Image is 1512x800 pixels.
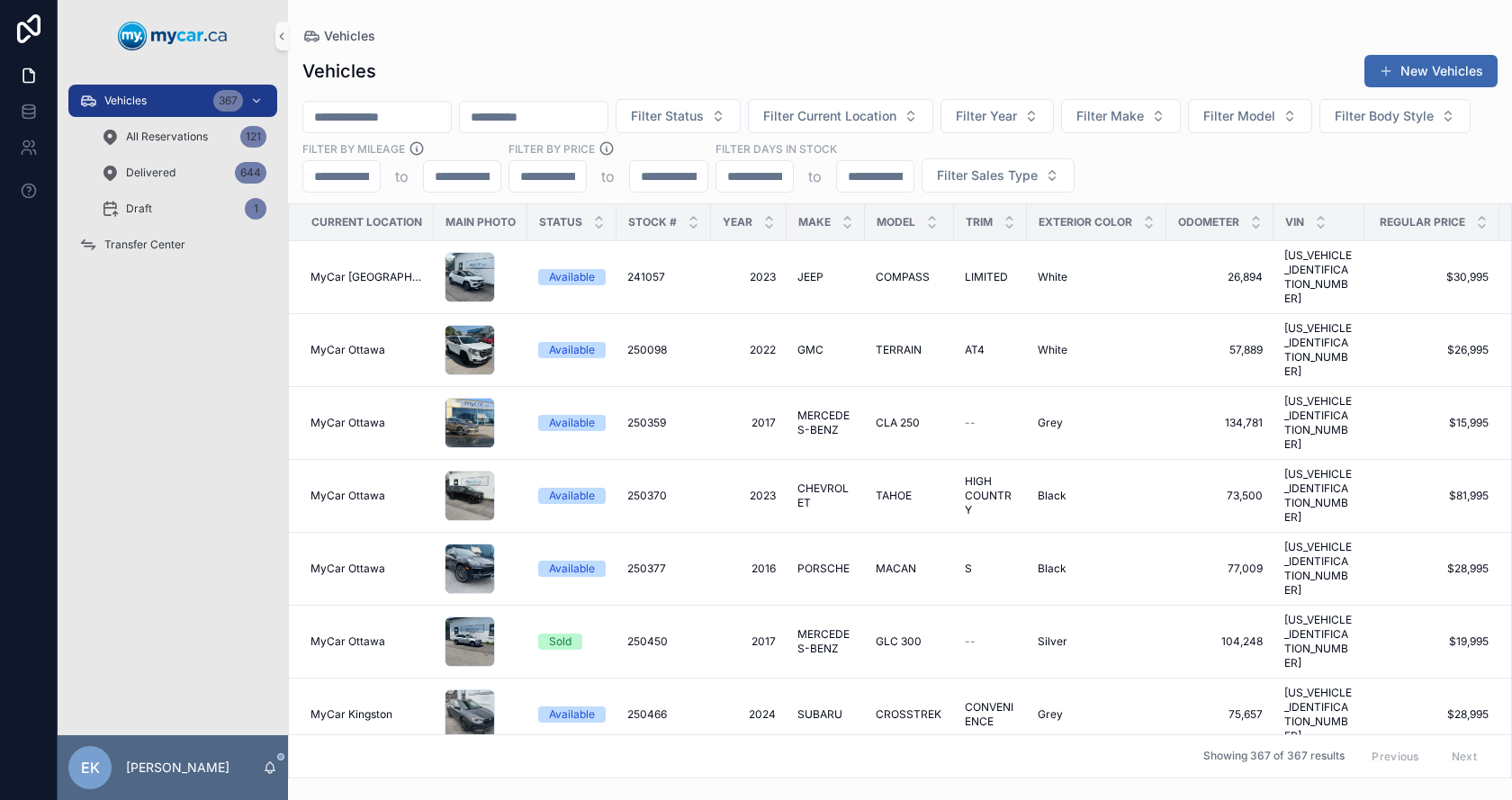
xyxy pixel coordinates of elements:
[627,562,700,576] a: 250377
[549,706,595,723] div: Available
[1038,489,1066,503] span: Black
[58,72,288,284] div: scrollable content
[876,707,941,722] span: CROSSTREK
[627,707,667,722] span: 250466
[956,107,1017,125] span: Filter Year
[1284,613,1354,670] a: [US_VEHICLE_IDENTIFICATION_NUMBER]
[722,562,776,576] a: 2016
[1038,634,1067,649] span: Silver
[90,193,277,225] a: Draft1
[965,562,972,576] span: S
[1177,270,1263,284] a: 26,894
[1284,394,1354,452] a: [US_VEHICLE_IDENTIFICATION_NUMBER]
[797,270,854,284] a: JEEP
[797,409,854,437] a: MERCEDES-BENZ
[310,343,423,357] a: MyCar Ottawa
[310,634,423,649] a: MyCar Ottawa
[965,270,1008,284] span: LIMITED
[1076,107,1144,125] span: Filter Make
[627,489,700,503] a: 250370
[628,215,677,229] span: Stock #
[118,22,228,50] img: App logo
[538,488,606,504] a: Available
[763,107,896,125] span: Filter Current Location
[538,415,606,431] a: Available
[1038,489,1156,503] a: Black
[1364,55,1498,87] button: New Vehicles
[627,489,667,503] span: 250370
[324,27,375,45] span: Vehicles
[798,215,831,229] span: Make
[1177,489,1263,503] a: 73,500
[245,198,266,220] div: 1
[1203,107,1275,125] span: Filter Model
[549,634,571,650] div: Sold
[876,416,943,430] a: CLA 250
[1039,215,1132,229] span: Exterior Color
[1177,343,1263,357] a: 57,889
[808,166,822,187] p: to
[1375,489,1489,503] a: $81,995
[797,562,854,576] a: PORSCHE
[797,481,854,510] a: CHEVROLET
[1284,467,1354,525] a: [US_VEHICLE_IDENTIFICATION_NUMBER]
[81,757,100,778] span: EK
[90,121,277,153] a: All Reservations121
[965,270,1016,284] a: LIMITED
[508,140,595,157] label: FILTER BY PRICE
[538,634,606,650] a: Sold
[797,562,850,576] span: PORSCHE
[937,166,1038,184] span: Filter Sales Type
[1038,343,1067,357] span: White
[538,561,606,577] a: Available
[627,270,700,284] a: 241057
[723,215,752,229] span: Year
[1375,707,1489,722] span: $28,995
[1375,562,1489,576] a: $28,995
[748,99,933,133] button: Select Button
[302,58,376,84] h1: Vehicles
[1335,107,1434,125] span: Filter Body Style
[876,707,943,722] a: CROSSTREK
[539,215,582,229] span: Status
[1177,634,1263,649] a: 104,248
[1284,248,1354,306] span: [US_VEHICLE_IDENTIFICATION_NUMBER]
[965,700,1016,729] a: CONVENIENCE
[722,343,776,357] a: 2022
[876,270,930,284] span: COMPASS
[1375,343,1489,357] a: $26,995
[1319,99,1471,133] button: Select Button
[627,634,668,649] span: 250450
[302,140,405,157] label: Filter By Mileage
[538,706,606,723] a: Available
[722,707,776,722] a: 2024
[1284,540,1354,598] a: [US_VEHICLE_IDENTIFICATION_NUMBER]
[311,215,422,229] span: Current Location
[1061,99,1181,133] button: Select Button
[1203,750,1345,764] span: Showing 367 of 367 results
[310,270,423,284] a: MyCar [GEOGRAPHIC_DATA]
[1177,562,1263,576] span: 77,009
[549,415,595,431] div: Available
[549,269,595,285] div: Available
[876,562,916,576] span: MACAN
[1380,215,1465,229] span: Regular Price
[627,343,700,357] a: 250098
[126,202,152,216] span: Draft
[1375,634,1489,649] a: $19,995
[310,562,423,576] a: MyCar Ottawa
[965,343,985,357] span: AT4
[1284,686,1354,743] a: [US_VEHICLE_IDENTIFICATION_NUMBER]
